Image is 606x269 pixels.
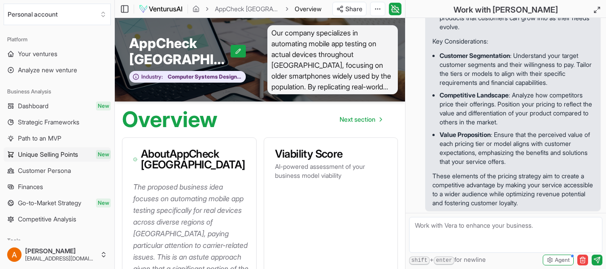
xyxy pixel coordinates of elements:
kbd: shift [409,256,430,265]
a: AppCheck [GEOGRAPHIC_DATA] [215,4,279,13]
span: + for newline [409,255,486,265]
li: : Ensure that the perceived value of each pricing tier or model aligns with customer expectations... [440,128,593,168]
a: Go to next page [332,110,389,128]
button: Industry:Computer Systems Design and Related Services [129,71,246,83]
span: Customer Persona [18,166,71,175]
a: DashboardNew [4,99,111,113]
span: Finances [18,182,43,191]
a: Path to an MVP [4,131,111,146]
nav: breadcrumb [192,4,322,13]
a: Your ventures [4,47,111,61]
span: [PERSON_NAME] [25,247,96,255]
p: These elements of the pricing strategy aim to create a competitive advantage by making your servi... [432,172,593,207]
a: Strategic Frameworks [4,115,111,129]
img: ACg8ocLo2YqbDyXwm31vU8l9U9iwBTV5Gdb82VirKzt35Ha_vjr6Qg=s96-c [7,247,22,262]
a: Customer Persona [4,163,111,178]
span: Dashboard [18,101,48,110]
img: logo [139,4,183,14]
h3: About AppCheck [GEOGRAPHIC_DATA] [133,149,245,170]
div: Business Analysis [4,84,111,99]
span: Industry: [141,73,163,80]
span: New [96,150,111,159]
span: Analyze new venture [18,66,77,75]
span: Agent [555,256,570,264]
span: Unique Selling Points [18,150,78,159]
span: New [96,101,111,110]
li: : Analyze how competitors price their offerings. Position your pricing to reflect the value and d... [440,89,593,128]
button: [PERSON_NAME][EMAIL_ADDRESS][DOMAIN_NAME] [4,244,111,265]
strong: Competitive Landscape [440,91,509,99]
span: Our company specializes in automating mobile app testing on actual devices throughout [GEOGRAPHIC... [267,25,398,94]
span: Next section [340,115,375,124]
span: Go-to-Market Strategy [18,198,81,207]
a: Analyze new venture [4,63,111,77]
nav: pagination [332,110,389,128]
span: Your ventures [18,49,57,58]
h1: Overview [122,109,218,130]
span: Overview [295,4,322,13]
strong: Customer Segmentation [440,52,510,59]
span: New [96,198,111,207]
li: : Understand your target customer segments and their willingness to pay. Tailor the tiers or mode... [440,49,593,89]
span: Path to an MVP [18,134,61,143]
div: Platform [4,32,111,47]
a: Unique Selling PointsNew [4,147,111,162]
p: AI-powered assessment of your business model viability [275,162,387,180]
h2: Work with [PERSON_NAME] [453,4,558,16]
a: Competitive Analysis [4,212,111,226]
span: Competitive Analysis [18,215,76,224]
button: Share [332,2,366,16]
strong: Value Proposition [440,131,491,138]
a: Finances [4,180,111,194]
a: Go-to-Market StrategyNew [4,196,111,210]
button: Agent [543,255,574,265]
span: [EMAIL_ADDRESS][DOMAIN_NAME] [25,255,96,262]
span: AppCheck [GEOGRAPHIC_DATA] [129,35,231,67]
span: Computer Systems Design and Related Services [163,73,241,80]
span: Share [345,4,362,13]
h3: Viability Score [275,149,387,159]
button: Select an organization [4,4,111,25]
h3: Key Considerations: [432,37,593,46]
span: Strategic Frameworks [18,118,79,127]
kbd: enter [434,256,454,265]
div: Tools [4,234,111,248]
